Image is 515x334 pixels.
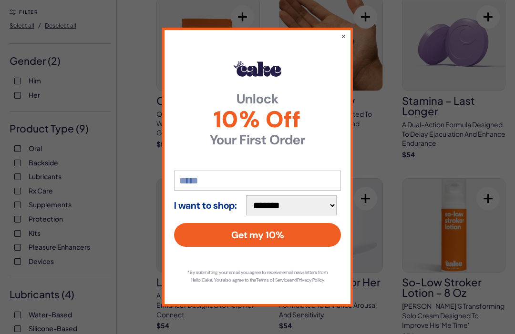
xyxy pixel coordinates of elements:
img: Hello Cake [234,61,281,76]
a: Privacy Policy [297,277,324,283]
span: 10% Off [174,108,341,131]
strong: I want to shop: [174,200,237,211]
button: Get my 10% [174,223,341,247]
p: *By submitting your email you agree to receive email newsletters from Hello Cake. You also agree ... [184,269,331,284]
strong: Your First Order [174,133,341,147]
strong: Unlock [174,92,341,106]
button: × [341,31,346,40]
a: Terms of Service [256,277,289,283]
